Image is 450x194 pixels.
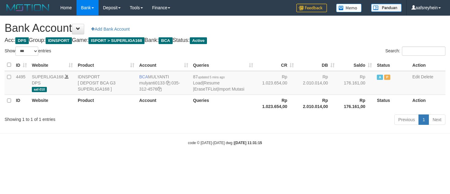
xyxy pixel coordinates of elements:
th: ID: activate to sort column ascending [13,59,29,71]
a: EraseTFList [194,87,217,91]
a: Previous [394,114,419,125]
a: Edit [412,74,420,79]
select: Showentries [15,47,38,56]
img: Button%20Memo.svg [336,4,362,12]
span: DPS [15,37,29,44]
th: Status [374,59,410,71]
th: CR: activate to sort column ascending [256,59,296,71]
a: Load [193,80,203,85]
span: BCA [159,37,172,44]
td: MULYANTI 035-312-4576 [137,71,191,95]
th: Rp 176.161,00 [337,95,374,112]
a: SUPERLIGA168 [32,74,64,79]
div: Showing 1 to 1 of 1 entries [5,114,183,122]
strong: [DATE] 11:31:15 [234,141,262,145]
th: Account [137,95,191,112]
span: updated 5 mins ago [198,76,225,79]
input: Search: [402,47,445,56]
a: Copy 0353124576 to clipboard [157,87,162,91]
span: aaf-010 [32,87,47,92]
th: Website: activate to sort column ascending [29,59,75,71]
img: Feedback.jpg [296,4,327,12]
th: Rp 2.010.014,00 [296,95,337,112]
td: 4495 [13,71,29,95]
span: Active [377,75,383,80]
th: Account: activate to sort column ascending [137,59,191,71]
span: Paused [384,75,390,80]
td: Rp 1.023.654,00 [256,71,296,95]
th: Saldo: activate to sort column ascending [337,59,374,71]
th: ID [13,95,29,112]
span: | | | [193,74,245,91]
th: Queries: activate to sort column ascending [191,59,256,71]
th: Product [75,95,137,112]
a: 1 [418,114,429,125]
th: Product: activate to sort column ascending [75,59,137,71]
a: Copy mulyanti0133 to clipboard [166,80,170,85]
h1: Bank Account [5,22,445,34]
label: Show entries [5,47,51,56]
h4: Acc: Group: Game: Bank: Status: [5,37,445,43]
th: Action [410,95,445,112]
a: Resume [204,80,219,85]
a: Add Bank Account [87,24,133,34]
td: Rp 176.161,00 [337,71,374,95]
span: Active [190,37,207,44]
small: code © [DATE]-[DATE] dwg | [188,141,262,145]
th: Website [29,95,75,112]
th: Rp 1.023.654,00 [256,95,296,112]
a: mulyanti0133 [139,80,165,85]
span: BCA [139,74,148,79]
a: Delete [421,74,433,79]
td: Rp 2.010.014,00 [296,71,337,95]
th: Queries [191,95,256,112]
span: ISPORT > SUPERLIGA168 [88,37,144,44]
a: Next [429,114,445,125]
td: DPS [29,71,75,95]
th: DB: activate to sort column ascending [296,59,337,71]
label: Search: [385,47,445,56]
img: MOTION_logo.png [5,3,51,12]
td: IDNSPORT [ DEPOSIT BCA G3 SUPERLIGA168 ] [75,71,137,95]
th: Status [374,95,410,112]
span: 87 [193,74,225,79]
span: IDNSPORT [46,37,72,44]
th: Action [410,59,445,71]
img: panduan.png [371,4,402,12]
a: Import Mutasi [218,87,244,91]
